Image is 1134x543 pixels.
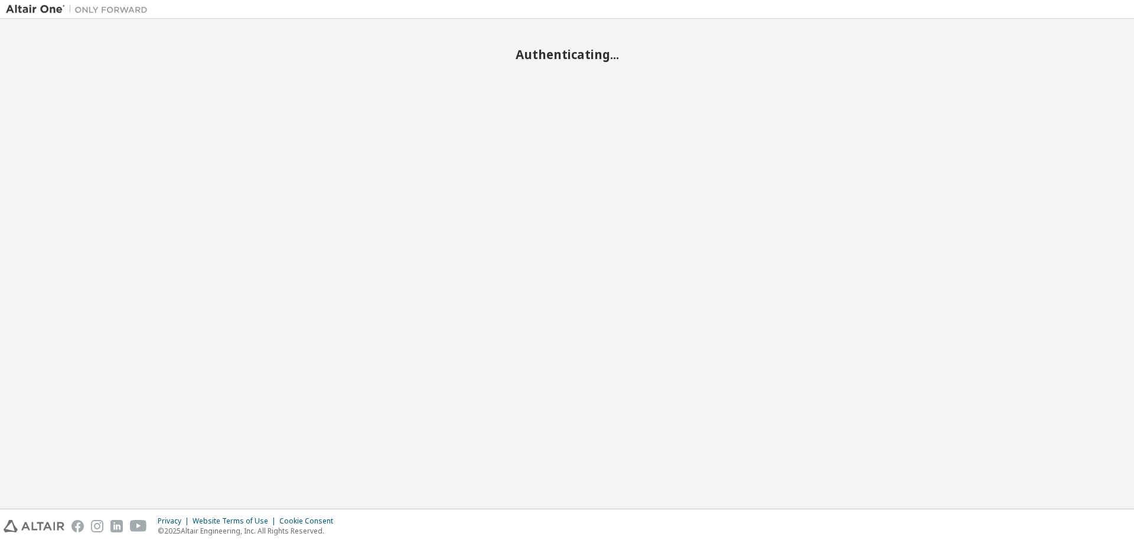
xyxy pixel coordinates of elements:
h2: Authenticating... [6,47,1128,62]
div: Website Terms of Use [193,516,279,526]
img: youtube.svg [130,520,147,532]
div: Cookie Consent [279,516,340,526]
img: altair_logo.svg [4,520,64,532]
img: facebook.svg [71,520,84,532]
img: linkedin.svg [110,520,123,532]
p: © 2025 Altair Engineering, Inc. All Rights Reserved. [158,526,340,536]
img: instagram.svg [91,520,103,532]
div: Privacy [158,516,193,526]
img: Altair One [6,4,154,15]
